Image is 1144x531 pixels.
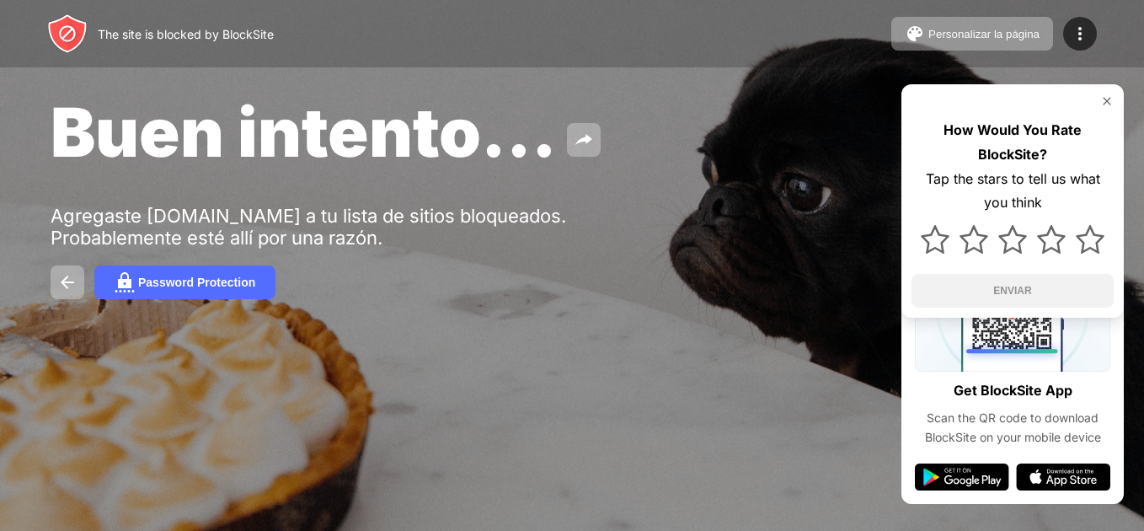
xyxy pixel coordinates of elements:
div: The site is blocked by BlockSite [98,27,274,41]
button: Personalizar la página [891,17,1053,51]
img: star.svg [921,225,949,254]
div: Tap the stars to tell us what you think [911,167,1114,216]
img: rate-us-close.svg [1100,94,1114,108]
img: menu-icon.svg [1070,24,1090,44]
span: Buen intento... [51,91,557,173]
img: star.svg [1076,225,1104,254]
img: star.svg [1037,225,1066,254]
button: Password Protection [94,265,275,299]
div: How Would You Rate BlockSite? [911,118,1114,167]
div: Password Protection [138,276,255,289]
img: star.svg [960,225,988,254]
img: header-logo.svg [47,13,88,54]
img: pallet.svg [905,24,925,44]
img: share.svg [574,130,594,150]
img: app-store.svg [1016,464,1110,491]
div: Personalizar la página [928,28,1040,40]
div: Agregaste [DOMAIN_NAME] a tu lista de sitios bloqueados. Probablemente esté allí por una razón. [51,205,571,249]
button: ENVIAR [911,274,1114,308]
img: back.svg [57,272,78,292]
div: Scan the QR code to download BlockSite on your mobile device [915,409,1110,447]
img: star.svg [998,225,1027,254]
img: password.svg [115,272,135,292]
img: google-play.svg [915,464,1009,491]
